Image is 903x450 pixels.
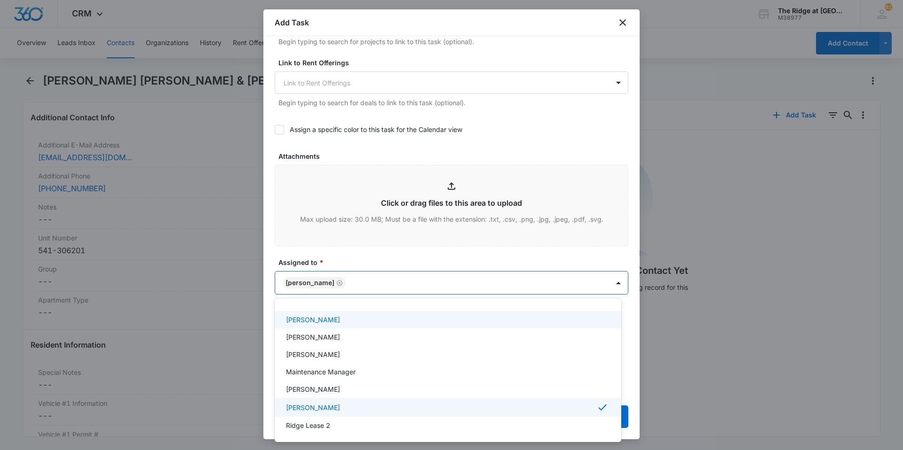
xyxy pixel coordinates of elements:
p: [PERSON_NAME] [286,332,340,342]
p: [PERSON_NAME] [286,403,340,412]
p: Ridge Lease 2 [286,420,330,430]
p: [PERSON_NAME] [286,315,340,325]
p: [PERSON_NAME] [286,384,340,394]
p: [PERSON_NAME] [286,349,340,359]
p: Maintenance Manager [286,367,356,377]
